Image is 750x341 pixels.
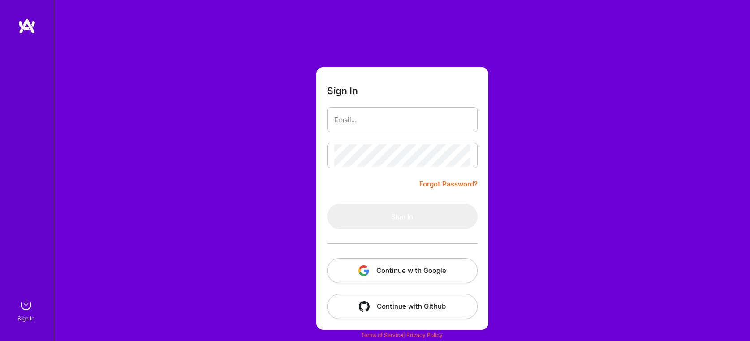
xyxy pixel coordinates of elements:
a: sign inSign In [19,296,35,323]
button: Continue with Github [327,294,478,319]
img: icon [358,265,369,276]
h3: Sign In [327,85,358,96]
button: Sign In [327,204,478,229]
div: Sign In [17,314,34,323]
button: Continue with Google [327,258,478,283]
a: Forgot Password? [419,179,478,190]
div: © 2025 ATeams Inc., All rights reserved. [54,314,750,337]
img: sign in [17,296,35,314]
input: Email... [334,108,470,131]
a: Privacy Policy [406,332,443,338]
span: | [361,332,443,338]
img: icon [359,301,370,312]
a: Terms of Service [361,332,403,338]
img: logo [18,18,36,34]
